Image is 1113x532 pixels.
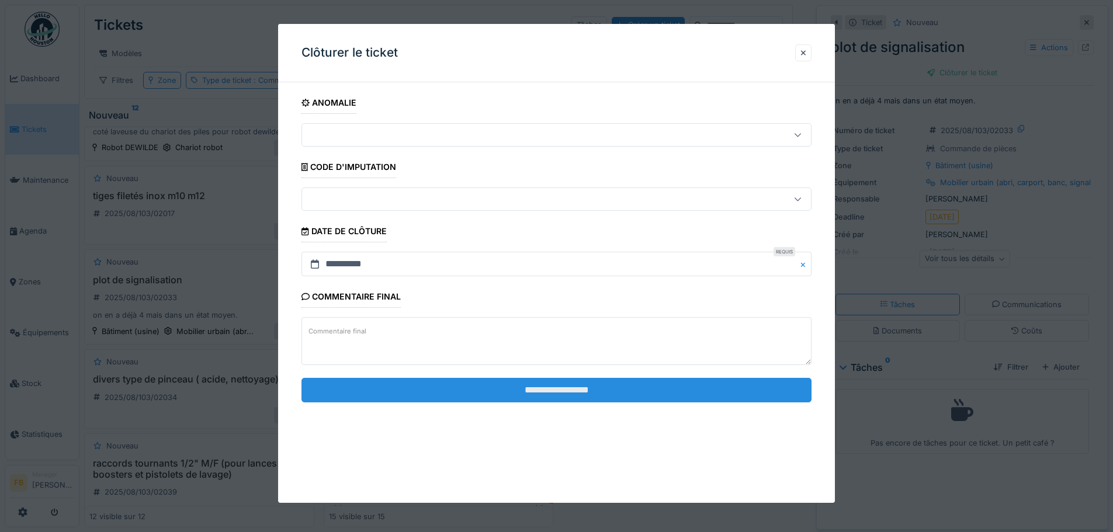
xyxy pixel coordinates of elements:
div: Anomalie [301,94,356,114]
button: Close [799,252,812,276]
div: Commentaire final [301,288,401,308]
h3: Clôturer le ticket [301,46,398,60]
div: Date de clôture [301,222,386,242]
label: Commentaire final [306,324,369,339]
div: Requis [774,247,795,256]
div: Code d'imputation [301,158,396,178]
